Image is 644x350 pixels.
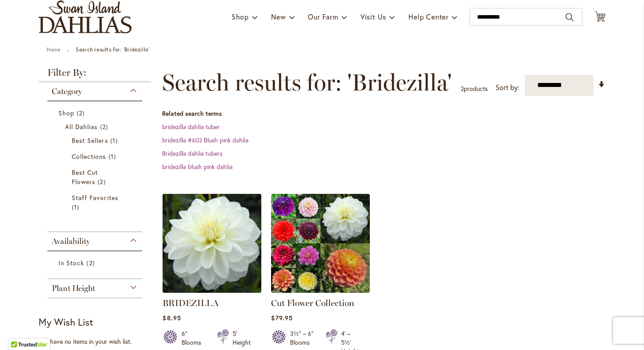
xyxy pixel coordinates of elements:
[65,122,127,131] a: All Dahlias
[58,258,133,267] a: In Stock 2
[271,286,370,295] a: CUT FLOWER COLLECTION
[271,12,286,21] span: New
[408,12,449,21] span: Help Center
[162,162,233,171] a: bridezilla blush pink dahlia
[361,12,386,21] span: Visit Us
[160,191,264,295] img: BRIDEZILLA
[7,319,31,343] iframe: Launch Accessibility Center
[232,12,249,21] span: Shop
[72,136,108,145] span: Best Sellers
[271,314,292,322] span: $79.95
[72,168,120,186] a: Best Cut Flowers
[97,177,108,186] span: 2
[163,286,261,295] a: BRIDEZILLA
[461,82,488,96] p: products
[58,108,133,118] a: Shop
[162,69,452,96] span: Search results for: 'Bridezilla'
[72,152,120,161] a: Collections
[308,12,338,21] span: Our Farm
[39,68,151,82] strong: Filter By:
[72,202,81,212] span: 1
[162,149,222,157] a: Bridezilla dahlia tubers
[163,298,219,308] a: BRIDEZILLA
[58,259,84,267] span: In Stock
[39,315,93,328] strong: My Wish List
[77,108,87,118] span: 2
[47,46,60,53] a: Home
[52,283,95,293] span: Plant Height
[109,152,118,161] span: 1
[233,329,251,347] div: 5' Height
[162,122,220,131] a: bridezilla dahlia tuber
[182,329,206,347] div: 6" Blooms
[72,152,106,161] span: Collections
[271,194,370,293] img: CUT FLOWER COLLECTION
[52,236,90,246] span: Availability
[39,0,132,33] a: store logo
[76,46,149,53] strong: Search results for: 'Bridezilla'
[163,314,181,322] span: $8.95
[86,258,97,267] span: 2
[461,84,464,93] span: 2
[72,168,98,186] span: Best Cut Flowers
[58,109,74,117] span: Shop
[496,79,520,96] label: Sort by:
[162,109,605,118] dt: Related search terms
[72,193,118,202] span: Staff Favorites
[110,136,120,145] span: 1
[39,337,157,346] div: You have no items in your wish list.
[100,122,110,131] span: 2
[72,193,120,212] a: Staff Favorites
[162,136,248,144] a: bridezilla #602 Blush pink dahlia
[271,298,354,308] a: Cut Flower Collection
[52,87,82,96] span: Category
[65,122,98,131] span: All Dahlias
[72,136,120,145] a: Best Sellers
